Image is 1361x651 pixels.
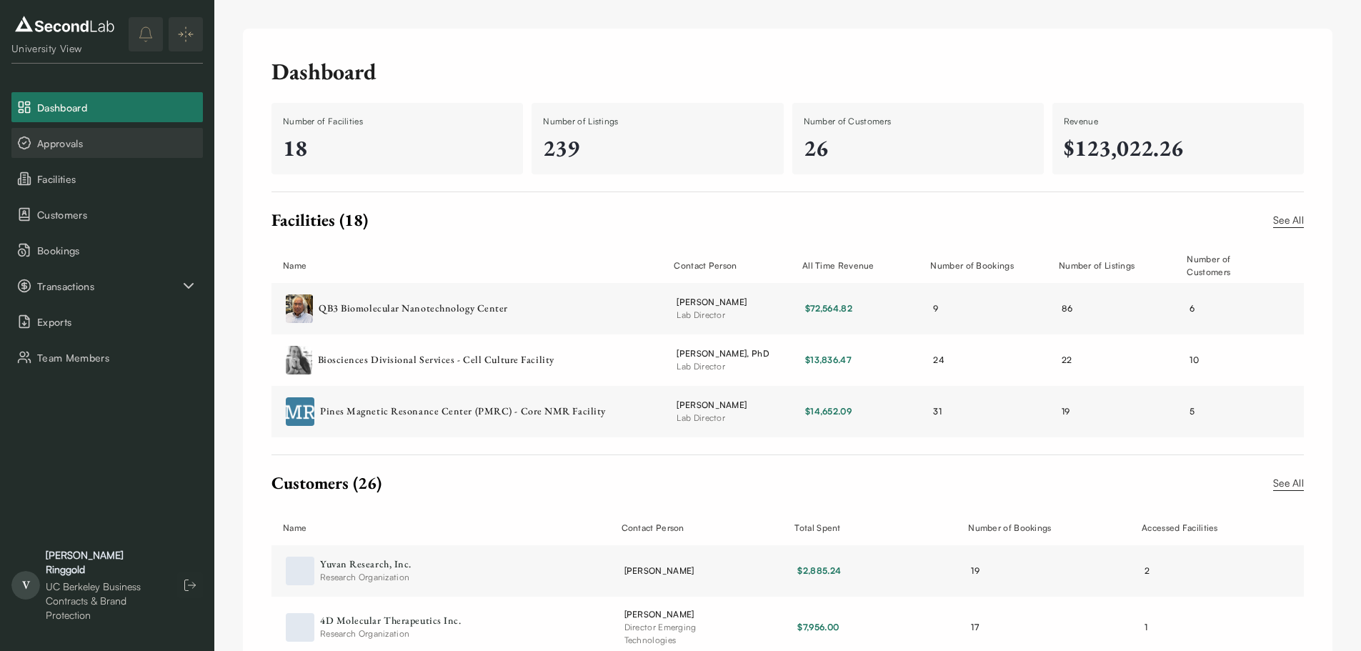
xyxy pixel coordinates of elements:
[624,608,710,621] div: [PERSON_NAME]
[283,259,412,272] div: Name
[677,399,762,412] div: [PERSON_NAME]
[624,565,710,577] div: [PERSON_NAME]
[677,360,762,373] div: Lab Director
[797,565,883,577] div: $2,885.24
[320,571,412,584] span: Research Organization
[1273,212,1304,228] a: See All
[129,17,163,51] button: notifications
[320,627,462,640] span: Research Organization
[933,302,1019,315] div: 9
[802,259,888,272] div: All Time Revenue
[933,405,1019,418] div: 31
[804,134,1032,162] div: 26
[1190,354,1275,367] div: 10
[1190,405,1275,418] div: 5
[37,136,197,151] span: Approvals
[286,346,312,374] img: Biosciences Divisional Services - Cell Culture Facility
[677,347,762,360] div: [PERSON_NAME], PhD
[11,307,203,337] button: Exports
[320,615,462,627] div: 4D Molecular Therapeutics Inc.
[971,621,1057,634] div: 17
[804,115,1032,128] div: Number of Customers
[543,115,772,128] div: Number of Listings
[37,207,197,222] span: Customers
[622,522,707,535] div: Contact Person
[320,405,648,418] div: Pines Magnetic Resonance Center (PMRC) - Core NMR Facility
[271,472,382,494] div: Customers (26)
[283,522,483,535] div: Name
[930,259,1016,272] div: Number of Bookings
[677,309,762,322] div: Lab Director
[794,522,880,535] div: Total Spent
[11,164,203,194] button: Facilities
[1062,354,1147,367] div: 22
[11,13,118,36] img: logo
[1062,405,1147,418] div: 19
[11,571,40,600] span: V
[11,128,203,158] button: Approvals
[543,134,772,162] div: 239
[11,92,203,122] button: Dashboard
[1062,302,1147,315] div: 86
[677,296,762,309] div: [PERSON_NAME]
[271,209,368,231] div: Facilities (18)
[933,354,1019,367] div: 24
[320,558,412,571] div: Yuvan Research, Inc.
[1273,475,1304,491] a: See All
[177,572,203,598] button: Log out
[971,565,1057,577] div: 19
[11,235,203,265] button: Bookings
[11,271,203,301] div: Transactions sub items
[674,259,759,272] div: Contact Person
[968,522,1054,535] div: Number of Bookings
[46,580,163,622] div: UC Berkeley Business Contracts & Brand Protection
[286,294,313,323] img: QB3 Biomolecular Nanotechnology Center
[37,350,197,365] span: Team Members
[11,342,203,372] button: Team Members
[624,621,710,647] div: Director Emerging Technologies
[1064,115,1292,128] div: Revenue
[805,302,891,315] div: $72,564.82
[37,279,180,294] span: Transactions
[1064,134,1292,162] div: $123,022.26
[1145,565,1230,577] div: 2
[805,354,891,367] div: $13,836.47
[46,548,163,577] div: [PERSON_NAME] Ringgold
[37,100,197,115] span: Dashboard
[169,17,203,51] button: Expand/Collapse sidebar
[271,57,1304,86] div: Dashboard
[1142,522,1227,535] div: Accessed Facilities
[1059,259,1145,272] div: Number of Listings
[37,243,197,258] span: Bookings
[11,199,203,229] button: Customers
[11,41,118,56] div: University View
[677,412,762,424] div: Lab Director
[318,354,649,367] div: Biosciences Divisional Services - Cell Culture Facility
[11,271,203,301] button: Transactions
[319,302,648,315] div: QB3 Biomolecular Nanotechnology Center
[1145,621,1230,634] div: 1
[797,621,883,634] div: $7,956.00
[37,172,197,187] span: Facilities
[286,397,314,426] img: Pines Magnetic Resonance Center (PMRC) - Core NMR Facility
[283,115,512,128] div: Number of Facilities
[283,134,512,162] div: 18
[1190,302,1275,315] div: 6
[805,405,891,418] div: $14,652.09
[1187,253,1272,279] div: Number of Customers
[37,314,197,329] span: Exports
